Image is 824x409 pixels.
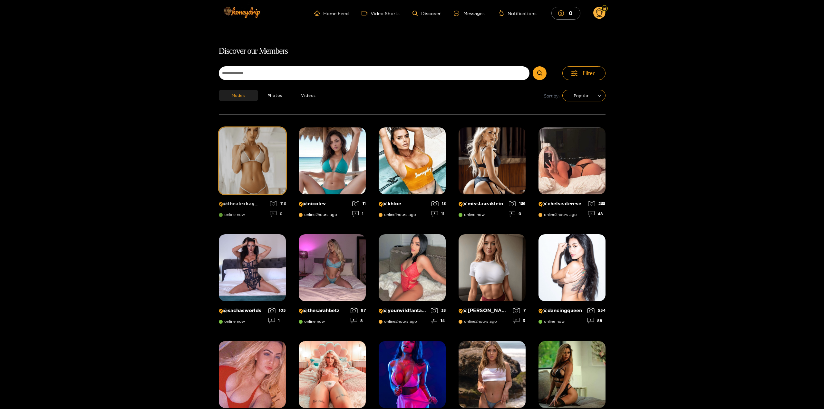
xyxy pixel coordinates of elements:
img: Creator Profile Image: sachasworlds [219,234,286,301]
div: 13 [431,201,446,206]
p: @ yourwildfantasyy69 [379,308,428,314]
div: 33 [431,308,446,313]
div: 48 [588,211,606,217]
div: 88 [587,318,606,323]
button: Filter [562,66,606,80]
a: Creator Profile Image: khloe@khloeonline1hours ago1311 [379,127,446,221]
p: @ sachasworlds [219,308,265,314]
span: home [314,10,323,16]
div: 0 [509,211,526,217]
img: Creator Profile Image: jordanchristine_15 [538,341,606,408]
span: online 2 hours ago [299,212,337,217]
div: 3 [513,318,526,323]
img: Fan Level [603,7,606,11]
div: 8 [351,318,366,323]
div: 0 [270,211,286,217]
div: 113 [270,201,286,206]
img: Creator Profile Image: rainydenee [299,341,366,408]
div: 554 [587,308,606,313]
div: 11 [431,211,446,217]
div: 1 [352,211,366,217]
img: Creator Profile Image: dancingqueen [538,234,606,301]
img: Creator Profile Image: yourwildfantasyy69 [379,234,446,301]
span: Popular [567,91,601,100]
a: Creator Profile Image: yourwildfantasyy69@yourwildfantasyy69online2hours ago3314 [379,234,446,328]
div: 235 [588,201,606,206]
span: online 2 hours ago [379,319,417,324]
a: Creator Profile Image: sachasworlds@sachasworldsonline now1051 [219,234,286,328]
img: Creator Profile Image: michelle [459,234,526,301]
img: Creator Profile Image: misslauraklein [459,127,526,194]
a: Creator Profile Image: chelseaterese@chelseatereseonline2hours ago23548 [538,127,606,221]
img: Creator Profile Image: nicolev [299,127,366,194]
a: Discover [412,11,441,16]
span: Filter [583,70,595,77]
div: 105 [268,308,286,313]
button: 0 [551,7,580,19]
img: Creator Profile Image: stephxohaven [459,341,526,408]
button: Notifications [498,10,538,16]
div: 1 [268,318,286,323]
div: sort [562,90,606,101]
img: Creator Profile Image: icedcoffeeprincess [219,341,286,408]
img: Creator Profile Image: thesarahbetz [299,234,366,301]
div: 11 [352,201,366,206]
span: online now [219,212,245,217]
span: online 2 hours ago [538,212,577,217]
img: Creator Profile Image: khloe [379,127,446,194]
p: @ misslauraklein [459,201,506,207]
a: Home Feed [314,10,349,16]
button: Submit Search [533,66,547,80]
div: 136 [509,201,526,206]
button: Videos [292,90,325,101]
img: Creator Profile Image: shammie [379,341,446,408]
span: online now [538,319,565,324]
img: Creator Profile Image: thealexkay_ [219,127,286,194]
button: Photos [258,90,292,101]
a: Creator Profile Image: thealexkay_@thealexkay_online now1130 [219,127,286,221]
p: @ dancingqueen [538,308,584,314]
span: Sort by: [544,92,560,99]
span: online 2 hours ago [459,319,497,324]
p: @ nicolev [299,201,349,207]
p: @ khloe [379,201,428,207]
div: 14 [431,318,446,323]
a: Creator Profile Image: michelle@[PERSON_NAME]online2hours ago73 [459,234,526,328]
p: @ chelseaterese [538,201,585,207]
a: Creator Profile Image: dancingqueen@dancingqueenonline now55488 [538,234,606,328]
div: 87 [351,308,366,313]
p: @ thealexkay_ [219,201,267,207]
a: Video Shorts [362,10,400,16]
div: Messages [454,10,485,17]
button: Models [219,90,258,101]
span: video-camera [362,10,371,16]
p: @ thesarahbetz [299,308,347,314]
a: Creator Profile Image: misslauraklein@misslaurakleinonline now1360 [459,127,526,221]
mark: 0 [568,10,574,16]
div: 7 [513,308,526,313]
span: online now [219,319,245,324]
span: online 1 hours ago [379,212,416,217]
a: Creator Profile Image: nicolev@nicolevonline2hours ago111 [299,127,366,221]
h1: Discover our Members [219,44,606,58]
span: online now [299,319,325,324]
span: online now [459,212,485,217]
span: dollar [558,10,567,16]
p: @ [PERSON_NAME] [459,308,510,314]
a: Creator Profile Image: thesarahbetz@thesarahbetzonline now878 [299,234,366,328]
img: Creator Profile Image: chelseaterese [538,127,606,194]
